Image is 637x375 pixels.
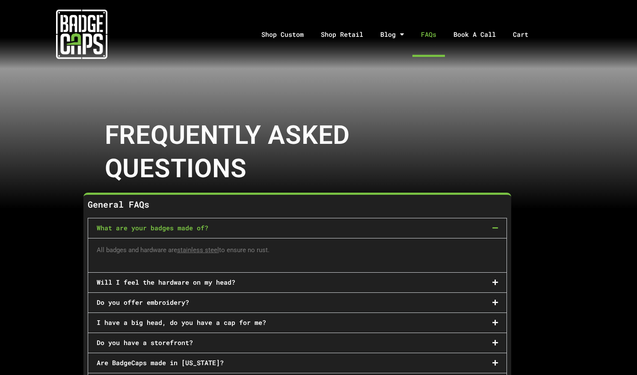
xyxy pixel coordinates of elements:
[97,338,193,347] a: Do you have a storefront?
[177,246,219,254] a: stainless steel
[412,12,445,57] a: FAQs
[97,358,224,367] a: Are BadgeCaps made in [US_STATE]?
[88,293,507,312] div: Do you offer embroidery?
[88,199,507,209] h5: General FAQs
[445,12,504,57] a: Book A Call
[56,9,107,60] img: badgecaps white logo with green acccent
[88,238,507,272] div: What are your badges made of?
[253,12,312,57] a: Shop Custom
[105,119,400,185] h2: Frequently Asked Questions
[97,223,208,232] a: What are your badges made of?
[97,278,235,286] a: Will I feel the hardware on my head?
[312,12,372,57] a: Shop Retail
[88,333,507,353] div: Do you have a storefront?
[97,245,498,256] p: All badges and hardware are to ensure no rust.
[88,313,507,333] div: I have a big head, do you have a cap for me?
[163,12,637,57] nav: Menu
[88,353,507,373] div: Are BadgeCaps made in [US_STATE]?
[504,12,548,57] a: Cart
[88,218,507,238] div: What are your badges made of?
[372,12,412,57] a: Blog
[97,298,189,307] a: Do you offer embroidery?
[88,273,507,292] div: Will I feel the hardware on my head?
[97,318,266,327] a: I have a big head, do you have a cap for me?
